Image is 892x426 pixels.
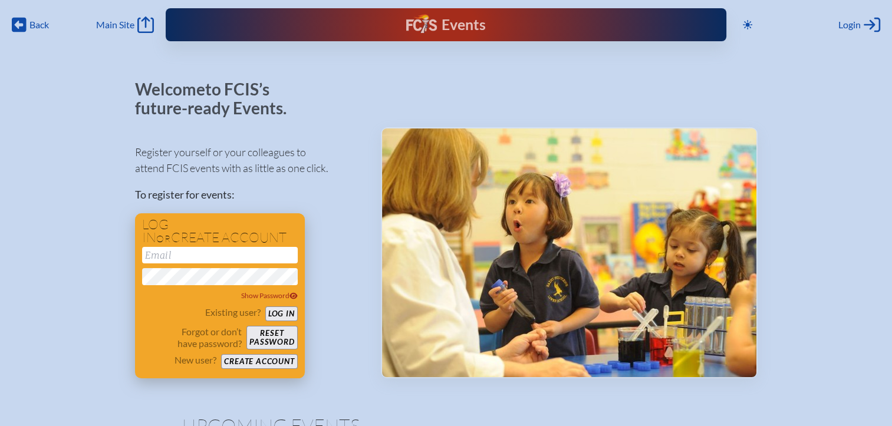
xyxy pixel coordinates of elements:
div: FCIS Events — Future ready [325,14,567,35]
h1: Log in create account [142,218,298,245]
p: New user? [175,354,216,366]
span: Login [838,19,861,31]
span: Show Password [241,291,298,300]
span: or [156,233,171,245]
p: To register for events: [135,187,362,203]
button: Log in [265,306,298,321]
button: Create account [221,354,297,369]
img: Events [382,128,756,377]
input: Email [142,247,298,263]
p: Register yourself or your colleagues to attend FCIS events with as little as one click. [135,144,362,176]
p: Existing user? [205,306,261,318]
button: Resetpassword [246,326,297,349]
p: Welcome to FCIS’s future-ready Events. [135,80,300,117]
span: Main Site [96,19,134,31]
p: Forgot or don’t have password? [142,326,242,349]
a: Main Site [96,16,154,33]
span: Back [29,19,49,31]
